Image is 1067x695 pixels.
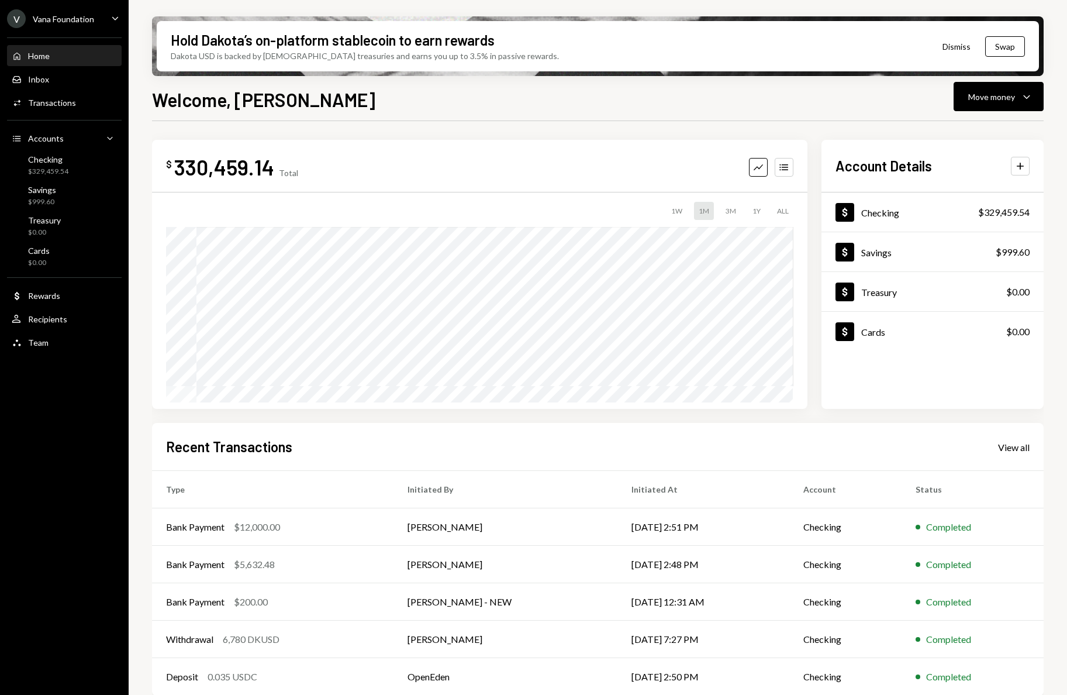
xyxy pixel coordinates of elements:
[166,520,225,534] div: Bank Payment
[926,520,971,534] div: Completed
[789,508,902,546] td: Checking
[821,232,1044,271] a: Savings$999.60
[694,202,714,220] div: 1M
[234,558,275,572] div: $5,632.48
[28,291,60,301] div: Rewards
[28,51,50,61] div: Home
[7,212,122,240] a: Treasury$0.00
[789,471,902,508] th: Account
[28,167,68,177] div: $329,459.54
[821,312,1044,351] a: Cards$0.00
[861,247,892,258] div: Savings
[28,228,61,238] div: $0.00
[617,583,789,621] td: [DATE] 12:31 AM
[7,181,122,209] a: Savings$999.60
[393,546,618,583] td: [PERSON_NAME]
[617,546,789,583] td: [DATE] 2:48 PM
[223,632,279,646] div: 6,780 DKUSD
[152,88,375,111] h1: Welcome, [PERSON_NAME]
[861,287,897,298] div: Treasury
[667,202,687,220] div: 1W
[279,168,298,178] div: Total
[166,558,225,572] div: Bank Payment
[772,202,793,220] div: ALL
[861,207,899,218] div: Checking
[28,154,68,164] div: Checking
[996,245,1030,259] div: $999.60
[28,258,50,268] div: $0.00
[7,308,122,329] a: Recipients
[7,92,122,113] a: Transactions
[928,33,985,60] button: Dismiss
[28,98,76,108] div: Transactions
[748,202,765,220] div: 1Y
[393,621,618,658] td: [PERSON_NAME]
[28,197,56,207] div: $999.60
[28,246,50,256] div: Cards
[926,632,971,646] div: Completed
[393,583,618,621] td: [PERSON_NAME] - NEW
[7,285,122,306] a: Rewards
[171,30,495,50] div: Hold Dakota’s on-platform stablecoin to earn rewards
[393,471,618,508] th: Initiated By
[968,91,1015,103] div: Move money
[208,670,257,684] div: 0.035 USDC
[821,192,1044,232] a: Checking$329,459.54
[234,520,280,534] div: $12,000.00
[821,272,1044,311] a: Treasury$0.00
[998,442,1030,453] div: View all
[28,185,56,195] div: Savings
[789,546,902,583] td: Checking
[166,595,225,609] div: Bank Payment
[33,14,94,24] div: Vana Foundation
[926,670,971,684] div: Completed
[902,471,1044,508] th: Status
[1006,325,1030,339] div: $0.00
[721,202,741,220] div: 3M
[7,242,122,270] a: Cards$0.00
[393,508,618,546] td: [PERSON_NAME]
[617,471,789,508] th: Initiated At
[166,670,198,684] div: Deposit
[926,595,971,609] div: Completed
[166,159,172,170] div: $
[28,314,67,324] div: Recipients
[7,128,122,149] a: Accounts
[7,332,122,353] a: Team
[998,441,1030,453] a: View all
[789,583,902,621] td: Checking
[861,326,885,338] div: Cards
[234,595,268,609] div: $200.00
[617,508,789,546] td: [DATE] 2:51 PM
[166,437,292,456] h2: Recent Transactions
[835,156,932,176] h2: Account Details
[985,36,1025,57] button: Swap
[1006,285,1030,299] div: $0.00
[171,50,559,62] div: Dakota USD is backed by [DEMOGRAPHIC_DATA] treasuries and earns you up to 3.5% in passive rewards.
[954,82,1044,111] button: Move money
[926,558,971,572] div: Completed
[28,74,49,84] div: Inbox
[28,338,49,347] div: Team
[28,133,64,143] div: Accounts
[978,205,1030,219] div: $329,459.54
[617,621,789,658] td: [DATE] 7:27 PM
[789,621,902,658] td: Checking
[174,154,274,180] div: 330,459.14
[7,45,122,66] a: Home
[166,632,213,646] div: Withdrawal
[7,68,122,90] a: Inbox
[7,151,122,179] a: Checking$329,459.54
[152,471,393,508] th: Type
[28,215,61,225] div: Treasury
[7,9,26,28] div: V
